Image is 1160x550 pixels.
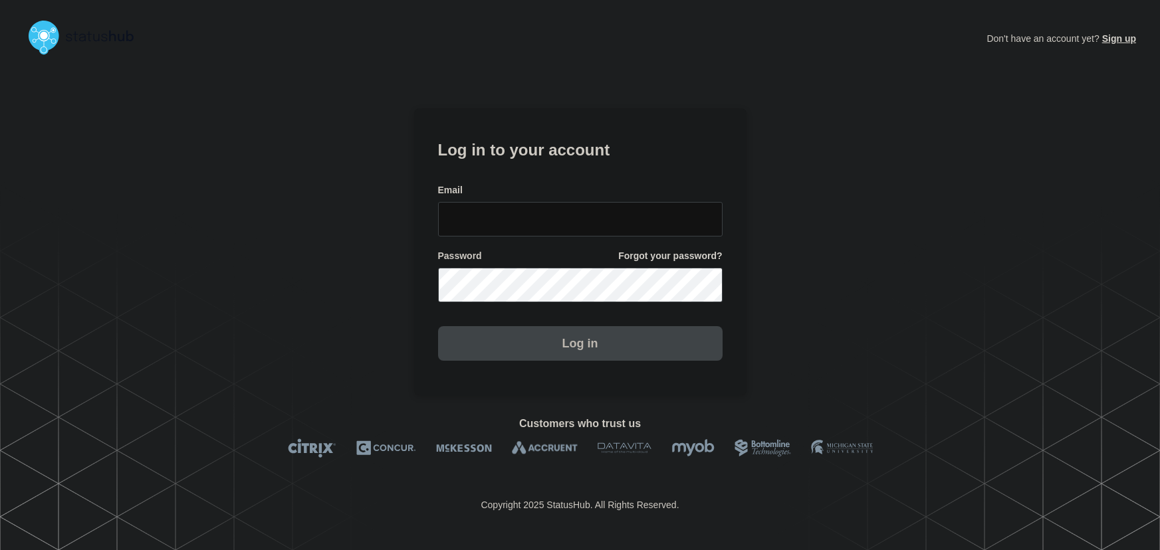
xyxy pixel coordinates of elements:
img: Citrix logo [288,438,336,458]
a: Forgot your password? [618,250,722,262]
p: Copyright 2025 StatusHub. All Rights Reserved. [481,500,679,510]
img: MSU logo [811,438,873,458]
p: Don't have an account yet? [986,23,1136,54]
input: password input [438,268,723,302]
img: Concur logo [356,438,416,458]
input: email input [438,202,723,236]
span: Password [438,250,482,262]
img: DataVita logo [598,438,651,458]
span: Email [438,184,463,197]
h1: Log in to your account [438,136,723,161]
img: StatusHub logo [24,16,150,58]
img: Bottomline logo [735,438,791,458]
a: Sign up [1100,33,1136,44]
img: McKesson logo [436,438,492,458]
img: myob logo [671,438,715,458]
button: Log in [438,326,723,361]
h2: Customers who trust us [24,418,1136,430]
img: Accruent logo [512,438,578,458]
